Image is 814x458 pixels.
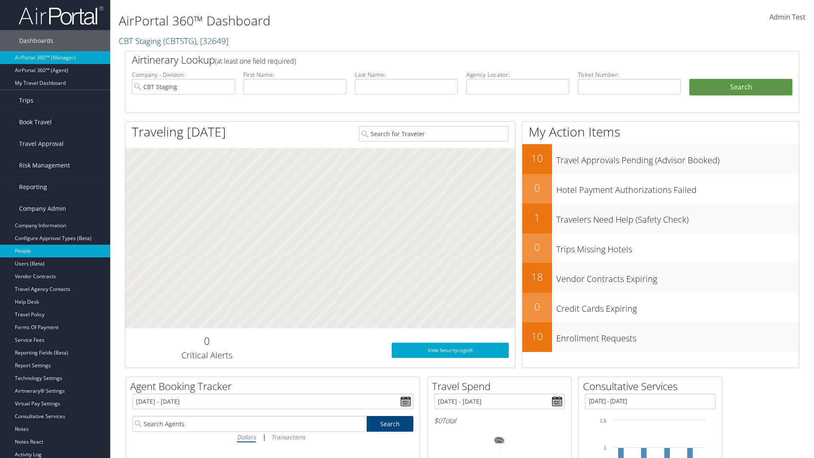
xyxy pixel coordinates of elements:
a: 1Travelers Need Help (Safety Check) [522,204,799,233]
h3: Critical Alerts [132,349,282,361]
a: View SecurityLogic® [392,343,509,358]
span: Admin Test [769,12,806,22]
h3: Credit Cards Expiring [556,299,799,315]
h3: Vendor Contracts Expiring [556,269,799,285]
a: 18Vendor Contracts Expiring [522,263,799,293]
span: Reporting [19,176,47,198]
a: 10Travel Approvals Pending (Advisor Booked) [522,144,799,174]
span: , [ 32649 ] [196,35,229,47]
tspan: 0% [496,438,503,443]
span: Travel Approval [19,133,64,154]
h2: 18 [522,270,552,284]
div: | [132,432,413,442]
span: Risk Management [19,155,70,176]
h2: 10 [522,151,552,165]
input: Search for Traveler [359,126,509,142]
h2: 10 [522,329,552,343]
h2: 0 [132,334,282,348]
h3: Travelers Need Help (Safety Check) [556,209,799,226]
i: Transactions [271,433,305,441]
span: (at least one field required) [215,56,296,66]
a: 0Trips Missing Hotels [522,233,799,263]
input: Search Agents [132,416,366,432]
label: Company - Division: [132,70,235,79]
h3: Trips Missing Hotels [556,239,799,255]
span: ( CBTSTG ) [163,35,196,47]
h2: Agent Booking Tracker [130,379,420,394]
a: Admin Test [769,4,806,31]
label: Last Name: [355,70,458,79]
a: CBT Staging [119,35,229,47]
h3: Travel Approvals Pending (Advisor Booked) [556,150,799,166]
button: Search [689,79,792,96]
a: 10Enrollment Requests [522,322,799,352]
h2: 0 [522,240,552,254]
h2: 0 [522,299,552,314]
label: Ticket Number: [578,70,681,79]
i: Dollars [237,433,256,441]
span: $0 [434,416,442,425]
a: 0Credit Cards Expiring [522,293,799,322]
h6: Total [434,416,565,425]
tspan: 1.5 [600,418,606,423]
span: Book Travel [19,112,52,133]
h1: AirPortal 360™ Dashboard [119,12,577,30]
h2: Travel Spend [432,379,571,394]
h3: Hotel Payment Authorizations Failed [556,180,799,196]
h1: Traveling [DATE] [132,123,226,141]
h2: 0 [522,181,552,195]
h2: 1 [522,210,552,225]
a: Search [367,416,414,432]
label: First Name: [243,70,346,79]
h3: Enrollment Requests [556,328,799,344]
span: Dashboards [19,30,53,51]
h2: Consultative Services [583,379,722,394]
h2: Airtinerary Lookup [132,53,736,67]
img: airportal-logo.png [19,6,103,25]
h1: My Action Items [522,123,799,141]
a: 0Hotel Payment Authorizations Failed [522,174,799,204]
tspan: 1 [604,445,606,450]
label: Agency Locator: [466,70,569,79]
span: Company Admin [19,198,66,219]
span: Trips [19,90,33,111]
